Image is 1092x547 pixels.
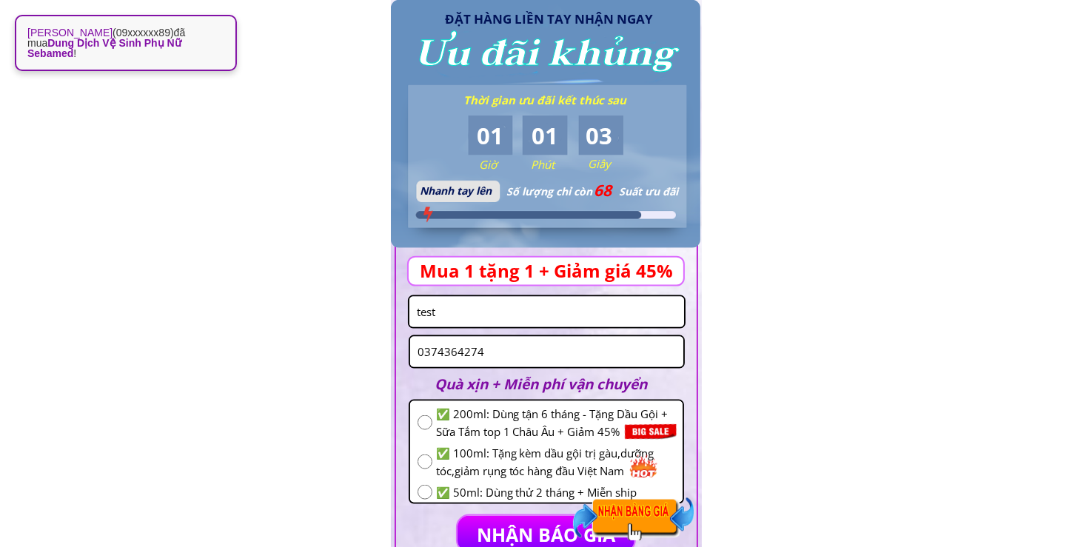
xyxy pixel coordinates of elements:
[27,27,224,58] p: ( ) đã mua !
[463,91,637,109] h3: Thời gian ưu đãi kết thúc sau
[420,184,492,198] span: Nhanh tay lên
[436,405,675,440] span: ✅ 200ml: Dùng tận 6 tháng - Tặng Dầu Gội + Sữa Tắm top 1 Châu Âu + Giảm 45%
[588,155,644,172] h3: Giây
[415,25,676,83] h3: Ưu đãi khủng
[413,297,680,327] input: Họ và Tên:
[414,337,680,367] input: Số điện thoại:
[479,155,535,173] h3: Giờ
[436,444,675,480] span: ✅ 100ml: Tặng kèm dầu gội trị gàu,dưỡng tóc,giảm rụng tóc hàng đầu Việt Nam
[27,37,181,59] span: Dung Dịch Vệ Sinh Phụ Nữ Sebamed
[445,9,667,29] h3: ĐẶT HÀNG LIỀN TAY NHẬN NGAY
[436,483,675,501] span: ✅ 50ml: Dùng thử 2 tháng + Miễn ship
[531,155,587,173] h3: Phút
[594,180,612,201] span: 68
[435,373,668,395] h2: Quà xịn + Miễn phí vận chuyển
[27,27,113,38] strong: [PERSON_NAME]
[116,27,170,38] span: 09xxxxxx89
[421,257,695,285] h3: Mua 1 tặng 1 + Giảm giá 45%
[506,184,678,198] span: Số lượng chỉ còn Suất ưu đãi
